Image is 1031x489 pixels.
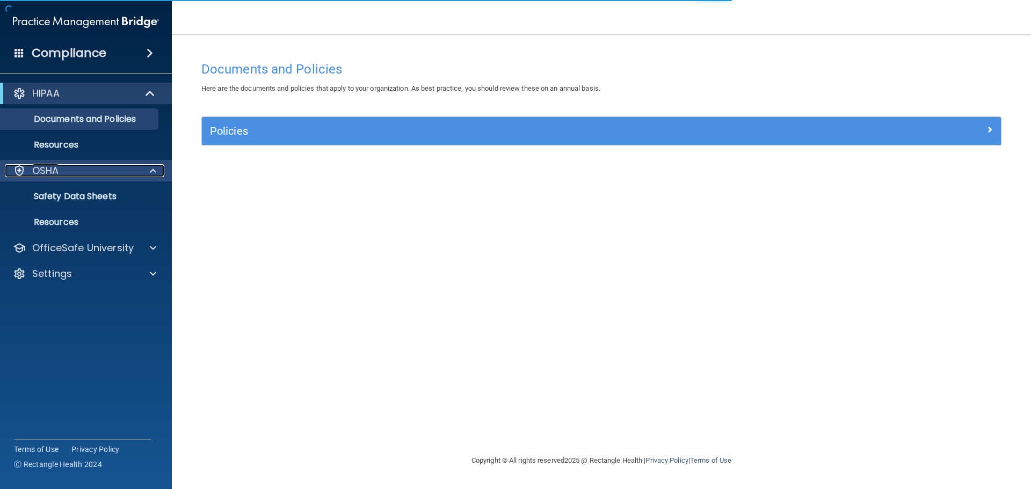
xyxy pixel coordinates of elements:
[13,164,156,177] a: OSHA
[7,217,154,228] p: Resources
[645,456,688,464] a: Privacy Policy
[210,122,993,140] a: Policies
[7,191,154,202] p: Safety Data Sheets
[14,444,59,455] a: Terms of Use
[210,125,793,137] h5: Policies
[13,267,156,280] a: Settings
[32,87,60,100] p: HIPAA
[32,46,106,61] h4: Compliance
[7,140,154,150] p: Resources
[13,11,159,33] img: PMB logo
[690,456,731,464] a: Terms of Use
[32,242,134,254] p: OfficeSafe University
[7,114,154,125] p: Documents and Policies
[405,443,797,478] div: Copyright © All rights reserved 2025 @ Rectangle Health | |
[13,87,156,100] a: HIPAA
[13,242,156,254] a: OfficeSafe University
[201,84,600,92] span: Here are the documents and policies that apply to your organization. As best practice, you should...
[14,459,102,470] span: Ⓒ Rectangle Health 2024
[32,164,59,177] p: OSHA
[32,267,72,280] p: Settings
[201,62,1001,76] h4: Documents and Policies
[71,444,120,455] a: Privacy Policy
